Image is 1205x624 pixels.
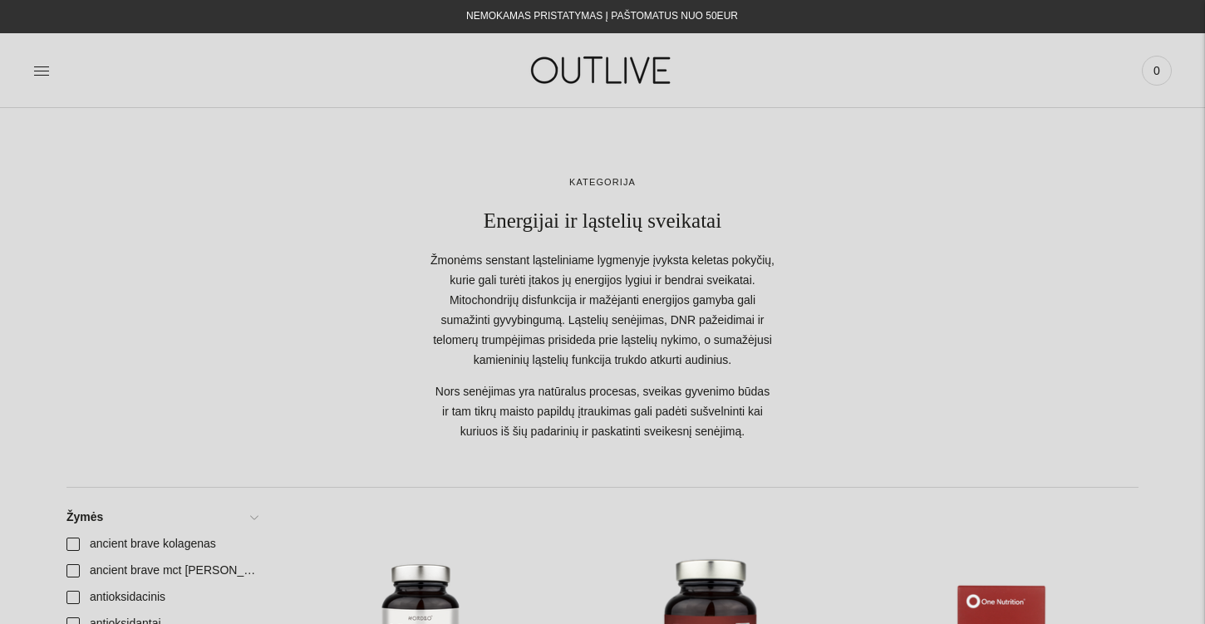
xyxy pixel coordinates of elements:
a: Žymės [57,504,267,531]
a: antioksidacinis [57,584,267,611]
div: NEMOKAMAS PRISTATYMAS Į PAŠTOMATUS NUO 50EUR [466,7,738,27]
a: ancient brave kolagenas [57,531,267,558]
span: 0 [1145,59,1168,82]
a: ancient brave mct [PERSON_NAME] [57,558,267,584]
img: OUTLIVE [499,42,706,99]
a: 0 [1142,52,1172,89]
